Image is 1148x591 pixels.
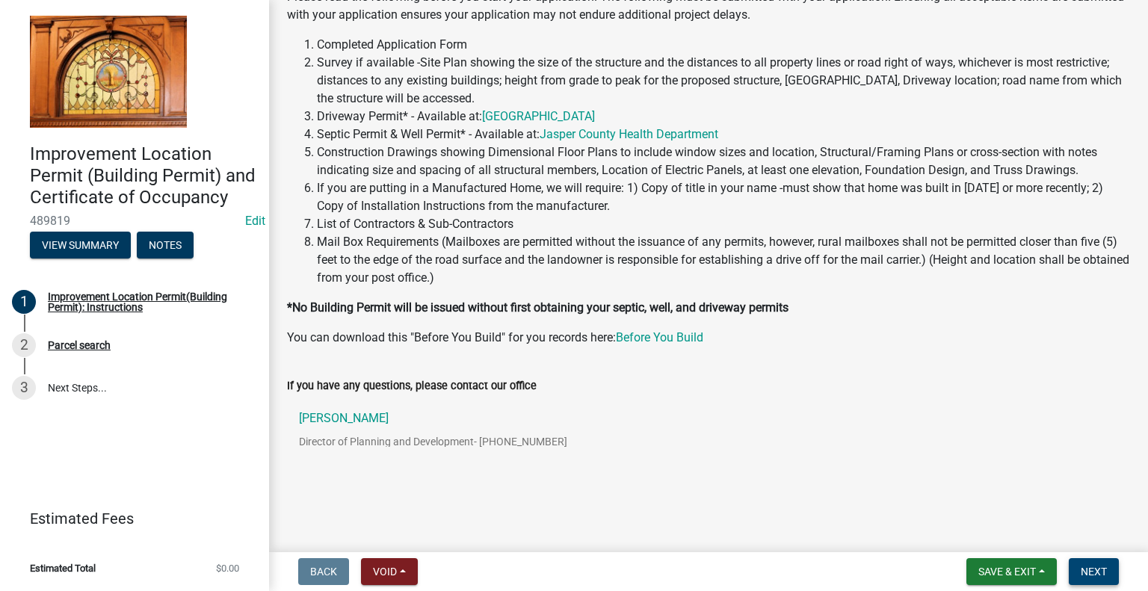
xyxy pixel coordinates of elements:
a: Jasper County Health Department [540,127,718,141]
button: Void [361,558,418,585]
div: Improvement Location Permit(Building Permit): Instructions [48,291,245,312]
p: You can download this "Before You Build" for you records here: [287,329,1130,347]
span: Next [1081,566,1107,578]
span: Back [310,566,337,578]
a: Estimated Fees [12,504,245,533]
li: Survey if available -Site Plan showing the size of the structure and the distances to all propert... [317,54,1130,108]
div: 1 [12,290,36,314]
li: Septic Permit & Well Permit* - Available at: [317,126,1130,143]
span: Void [373,566,397,578]
label: If you have any questions, please contact our office [287,381,537,392]
button: View Summary [30,232,131,259]
h4: Improvement Location Permit (Building Permit) and Certificate of Occupancy [30,143,257,208]
p: Director of Planning and Development [299,436,591,447]
wm-modal-confirm: Summary [30,241,131,253]
div: 2 [12,333,36,357]
li: Driveway Permit* - Available at: [317,108,1130,126]
span: $0.00 [216,563,239,573]
span: Save & Exit [978,566,1036,578]
li: Construction Drawings showing Dimensional Floor Plans to include window sizes and location, Struc... [317,143,1130,179]
li: Completed Application Form [317,36,1130,54]
span: Estimated Total [30,563,96,573]
span: - [PHONE_NUMBER] [474,436,567,448]
p: [PERSON_NAME] [299,412,567,424]
button: Save & Exit [966,558,1057,585]
strong: *No Building Permit will be issued without first obtaining your septic, well, and driveway permits [287,300,789,315]
li: List of Contractors & Sub-Contractors [317,215,1130,233]
wm-modal-confirm: Edit Application Number [245,214,265,228]
div: Parcel search [48,340,111,350]
div: 3 [12,376,36,400]
button: Notes [137,232,194,259]
a: [PERSON_NAME]Director of Planning and Development- [PHONE_NUMBER] [287,400,1130,471]
a: [GEOGRAPHIC_DATA] [482,109,595,123]
a: Before You Build [616,330,703,344]
img: Jasper County, Indiana [30,16,187,128]
li: If you are putting in a Manufactured Home, we will require: 1) Copy of title in your name -must s... [317,179,1130,215]
button: Back [298,558,349,585]
span: 489819 [30,214,239,228]
wm-modal-confirm: Notes [137,241,194,253]
button: Next [1069,558,1119,585]
a: Edit [245,214,265,228]
li: Mail Box Requirements (Mailboxes are permitted without the issuance of any permits, however, rura... [317,233,1130,287]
